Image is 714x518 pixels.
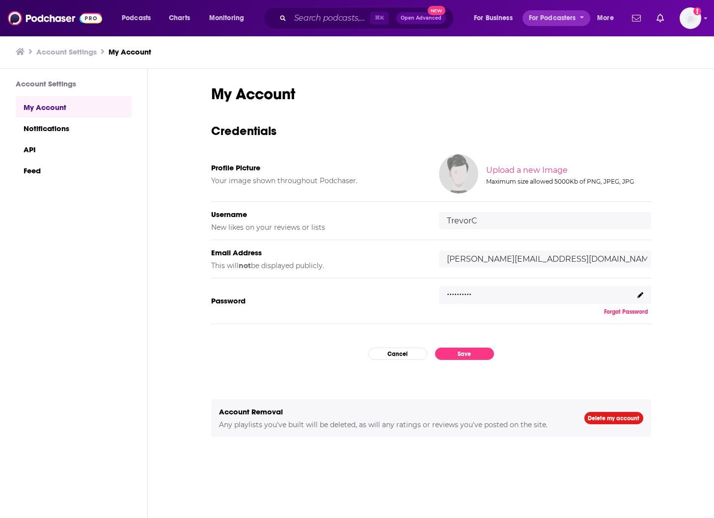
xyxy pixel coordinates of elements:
[597,11,614,25] span: More
[435,348,494,360] button: Save
[653,10,668,27] a: Show notifications dropdown
[219,420,569,429] h5: Any playlists you've built will be deleted, as will any ratings or reviews you've posted on the s...
[115,10,164,26] button: open menu
[439,212,651,229] input: username
[370,12,388,25] span: ⌘ K
[211,210,423,219] h5: Username
[680,7,701,29] span: Logged in as TrevorC
[211,223,423,232] h5: New likes on your reviews or lists
[211,248,423,257] h5: Email Address
[486,178,649,185] div: Maximum size allowed 5000Kb of PNG, JPEG, JPG
[219,407,569,416] h5: Account Removal
[16,96,132,117] a: My Account
[239,261,251,270] b: not
[169,11,190,25] span: Charts
[16,160,132,181] a: Feed
[16,138,132,160] a: API
[202,10,257,26] button: open menu
[439,250,651,268] input: email
[163,10,196,26] a: Charts
[16,79,132,88] h3: Account Settings
[211,163,423,172] h5: Profile Picture
[693,7,701,15] svg: Add a profile image
[396,12,446,24] button: Open AdvancedNew
[209,11,244,25] span: Monitoring
[680,7,701,29] button: Show profile menu
[447,284,471,298] p: ..........
[368,348,427,360] button: Cancel
[211,261,423,270] h5: This will be displayed publicly.
[428,6,445,15] span: New
[401,16,441,21] span: Open Advanced
[122,11,151,25] span: Podcasts
[590,10,626,26] button: open menu
[680,7,701,29] img: User Profile
[290,10,370,26] input: Search podcasts, credits, & more...
[584,412,643,424] a: Delete my account
[474,11,513,25] span: For Business
[211,296,423,305] h5: Password
[211,176,423,185] h5: Your image shown throughout Podchaser.
[467,10,525,26] button: open menu
[601,308,651,316] button: Forgot Password
[628,10,645,27] a: Show notifications dropdown
[211,123,651,138] h3: Credentials
[522,10,590,26] button: open menu
[16,117,132,138] a: Notifications
[273,7,464,29] div: Search podcasts, credits, & more...
[529,11,576,25] span: For Podcasters
[211,84,651,104] h1: My Account
[109,47,151,56] a: My Account
[439,154,478,193] img: Your profile image
[36,47,97,56] a: Account Settings
[8,9,102,27] img: Podchaser - Follow, Share and Rate Podcasts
